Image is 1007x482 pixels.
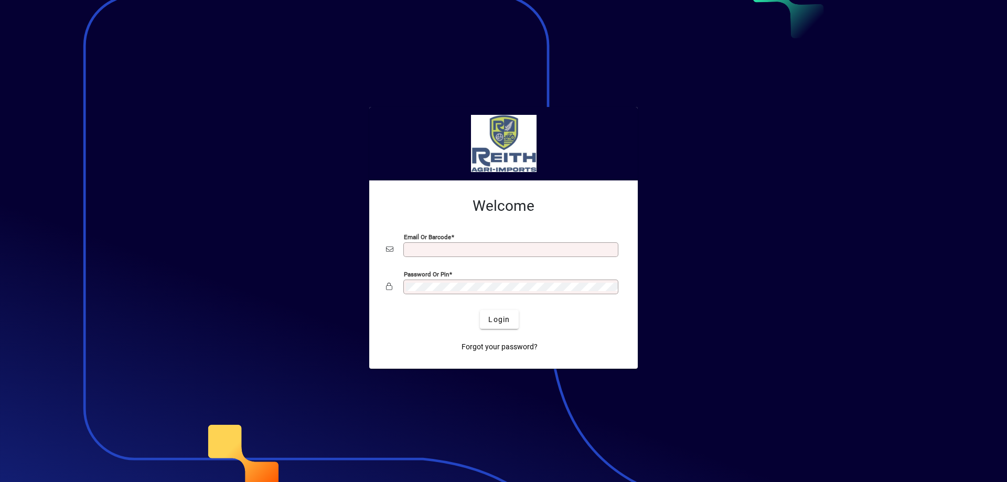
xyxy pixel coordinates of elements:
mat-label: Email or Barcode [404,233,451,241]
mat-label: Password or Pin [404,271,449,278]
span: Login [488,314,510,325]
button: Login [480,310,518,329]
h2: Welcome [386,197,621,215]
span: Forgot your password? [462,341,538,352]
a: Forgot your password? [457,337,542,356]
